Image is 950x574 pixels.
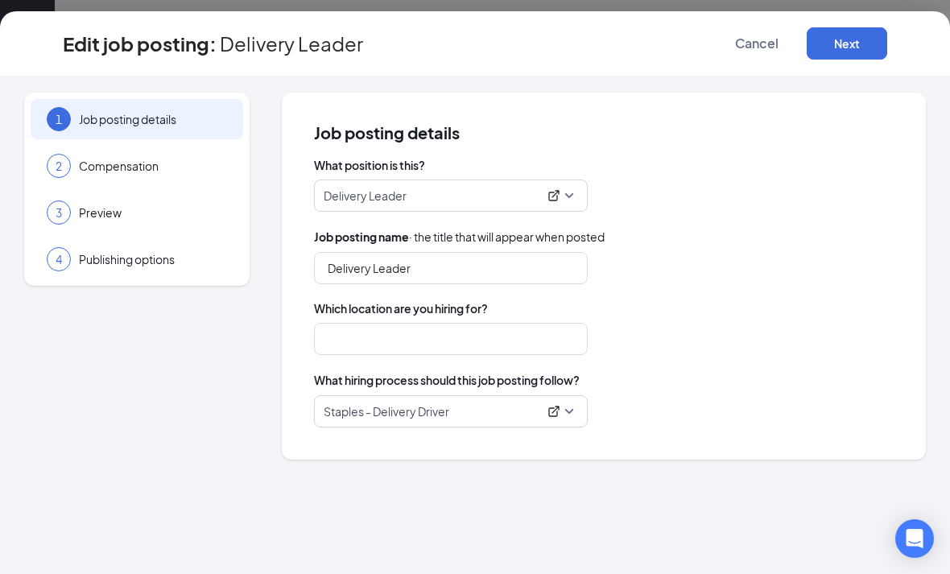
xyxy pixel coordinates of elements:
span: Job posting details [314,125,894,141]
span: 4 [56,251,62,267]
span: Preview [79,204,227,221]
span: What position is this? [314,157,894,173]
h3: Edit job posting: [63,30,217,57]
p: Staples - Delivery Driver [324,403,449,419]
button: Cancel [717,27,797,60]
span: Delivery Leader [220,35,363,52]
button: Next [807,27,887,60]
span: Publishing options [79,251,227,267]
span: Job posting details [79,111,227,127]
span: 1 [56,111,62,127]
span: Compensation [79,158,227,174]
span: 2 [56,158,62,174]
div: Open Intercom Messenger [895,519,934,558]
div: Delivery Leader [324,188,564,204]
svg: ExternalLink [547,405,560,418]
div: Staples - Delivery Driver [324,403,564,419]
span: What hiring process should this job posting follow? [314,371,580,389]
span: Which location are you hiring for? [314,300,894,316]
span: 3 [56,204,62,221]
span: · the title that will appear when posted [314,228,605,246]
svg: ExternalLink [547,189,560,202]
p: Delivery Leader [324,188,407,204]
b: Job posting name [314,229,409,244]
span: Cancel [735,35,779,52]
